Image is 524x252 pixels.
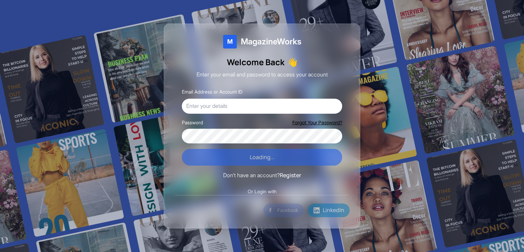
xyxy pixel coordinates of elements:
p: Enter your email and password to access your account [175,70,349,79]
span: LinkedIn [323,206,344,215]
h1: Welcome Back [175,57,349,68]
span: Or Login with [244,188,281,195]
span: Waving hand [287,57,297,68]
button: Forgot Your Password? [292,119,342,126]
input: Enter your details [182,99,342,114]
label: Email Address or Account ID [182,89,243,95]
button: LinkedIn [308,204,350,217]
label: Password [182,119,203,126]
iframe: Sign in with Google Button [171,203,263,218]
button: Loading... [182,149,342,166]
span: MagazineWorks [241,36,301,47]
button: Register [280,171,301,180]
button: Show password [332,133,338,139]
span: Don't have an account? [223,172,280,179]
span: M [227,37,233,46]
button: Facebook [263,204,304,217]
